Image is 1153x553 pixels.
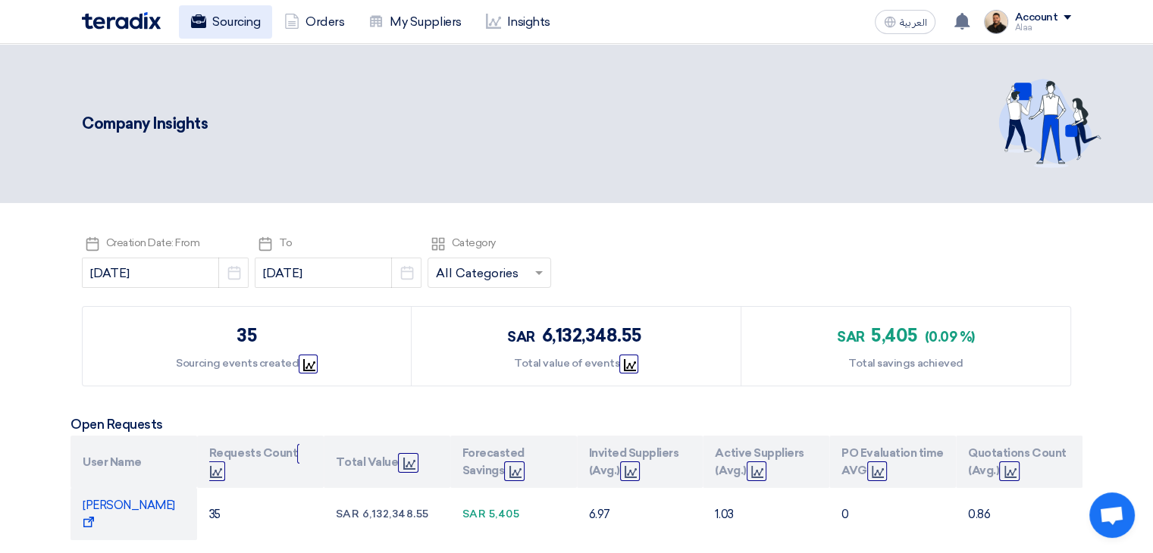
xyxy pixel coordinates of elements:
img: Teradix logo [82,12,161,30]
div: Sourcing events created [176,355,318,371]
a: Sourcing [179,5,272,39]
img: invite_your_team.svg [998,79,1101,168]
a: Insights [474,5,562,39]
h5: Open Requests [70,417,1083,432]
span: sar [462,508,487,520]
span: 5,405 [871,324,918,346]
input: to [255,258,421,288]
th: Invited Suppliers (Avg.) [577,436,703,488]
th: Quotations Count (Avg.) [956,436,1083,488]
th: PO Evaluation time AVG [829,436,956,488]
div: Total value of events [514,355,638,371]
th: Total Value [324,436,450,488]
td: 0.86 [956,488,1083,540]
span: 5,405 [489,508,520,520]
span: 6,132,348.55 [541,324,641,346]
td: 35 [197,488,324,540]
span: To [279,236,293,249]
div: Account [1014,11,1057,24]
span: sar [837,329,865,345]
td: 6.97 [577,488,703,540]
th: Active Suppliers (Avg.) [703,436,829,488]
div: 35 [237,322,257,349]
span: العربية [899,17,926,28]
div: Open chat [1089,492,1135,538]
div: Alaa [1014,23,1071,32]
button: العربية [875,10,935,34]
img: MAA_1717931611039.JPG [984,10,1008,34]
span: sar [507,329,535,345]
span: sar [336,508,360,520]
span: [PERSON_NAME] [83,498,175,530]
span: Creation Date: From [106,236,200,249]
div: Company Insights [82,112,775,135]
a: Orders [272,5,356,39]
th: User Name [70,436,197,488]
td: 1.03 [703,488,829,540]
td: 0 [829,488,956,540]
span: Category [452,236,496,249]
input: from [82,258,249,288]
span: 6,132,348.55 [362,508,429,520]
th: Requests Count [197,436,324,488]
th: Forecasted Savings [450,436,577,488]
span: (0.09 %) [924,329,974,345]
a: My Suppliers [356,5,473,39]
div: Total savings achieved [848,355,963,371]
